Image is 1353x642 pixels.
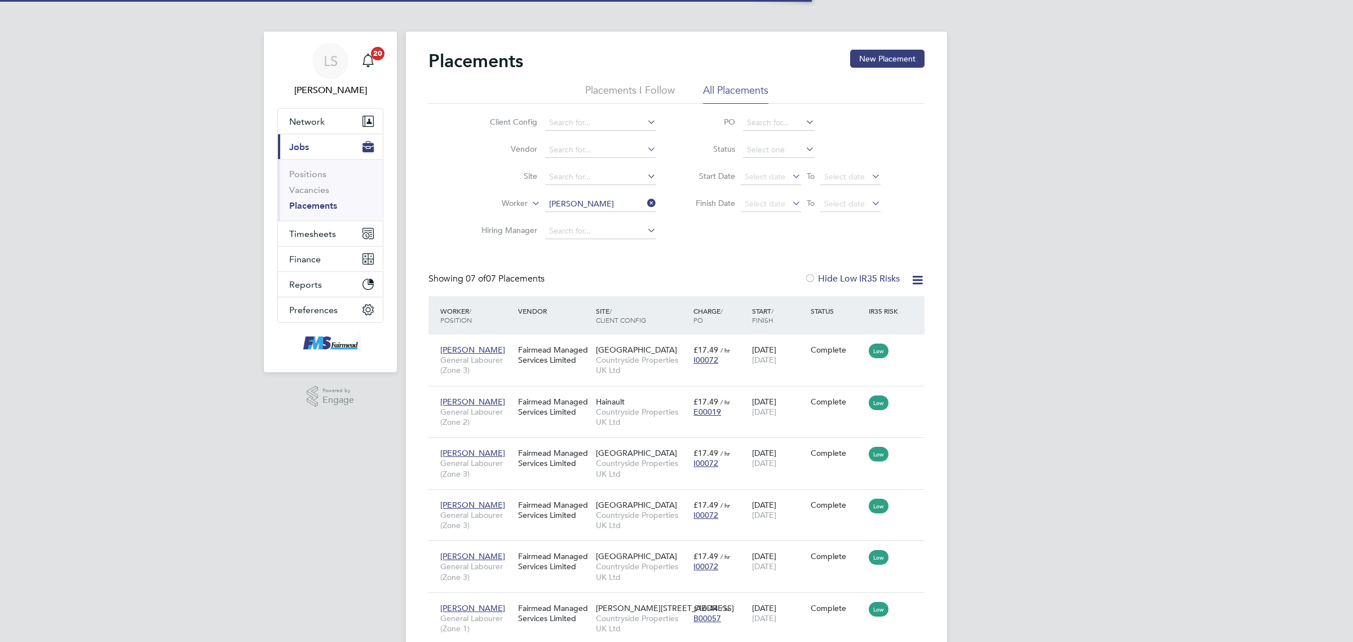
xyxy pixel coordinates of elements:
[437,390,925,400] a: [PERSON_NAME]General Labourer (Zone 2)Fairmead Managed Services LimitedHainaultCountryside Proper...
[693,500,718,510] span: £17.49
[307,386,355,407] a: Powered byEngage
[749,546,808,577] div: [DATE]
[463,198,528,209] label: Worker
[289,305,338,315] span: Preferences
[811,397,864,407] div: Complete
[472,117,537,127] label: Client Config
[596,551,677,561] span: [GEOGRAPHIC_DATA]
[322,386,354,395] span: Powered by
[684,117,735,127] label: PO
[703,83,768,104] li: All Placements
[545,223,656,239] input: Search for...
[440,500,505,510] span: [PERSON_NAME]
[278,159,383,221] div: Jobs
[277,334,383,352] a: Go to home page
[515,391,593,423] div: Fairmead Managed Services Limited
[596,448,677,458] span: [GEOGRAPHIC_DATA]
[289,184,329,195] a: Vacancies
[749,301,808,330] div: Start
[593,301,691,330] div: Site
[596,613,688,634] span: Countryside Properties UK Ltd
[869,447,888,461] span: Low
[289,279,322,290] span: Reports
[752,510,776,520] span: [DATE]
[752,407,776,417] span: [DATE]
[745,199,785,209] span: Select date
[720,552,730,561] span: / hr
[752,613,776,623] span: [DATE]
[440,458,512,478] span: General Labourer (Zone 3)
[264,32,397,372] nav: Main navigation
[752,458,776,468] span: [DATE]
[289,200,337,211] a: Placements
[440,355,512,375] span: General Labourer (Zone 3)
[824,199,865,209] span: Select date
[515,597,593,629] div: Fairmead Managed Services Limited
[804,273,900,284] label: Hide Low IR35 Risks
[585,83,675,104] li: Placements I Follow
[277,83,383,97] span: Lawrence Schott
[749,391,808,423] div: [DATE]
[596,500,677,510] span: [GEOGRAPHIC_DATA]
[437,301,515,330] div: Worker
[437,494,925,503] a: [PERSON_NAME]General Labourer (Zone 3)Fairmead Managed Services Limited[GEOGRAPHIC_DATA]Countrysi...
[440,613,512,634] span: General Labourer (Zone 1)
[440,397,505,407] span: [PERSON_NAME]
[278,134,383,159] button: Jobs
[693,551,718,561] span: £17.49
[289,254,321,265] span: Finance
[808,301,866,321] div: Status
[440,345,505,355] span: [PERSON_NAME]
[745,172,785,182] span: Select date
[693,448,718,458] span: £17.49
[466,273,486,284] span: 07 of
[472,144,537,154] label: Vendor
[869,550,888,565] span: Low
[749,339,808,371] div: [DATE]
[693,510,718,520] span: I00072
[596,561,688,582] span: Countryside Properties UK Ltd
[428,273,547,285] div: Showing
[811,345,864,355] div: Complete
[472,171,537,181] label: Site
[596,355,688,375] span: Countryside Properties UK Ltd
[440,407,512,427] span: General Labourer (Zone 2)
[289,116,325,127] span: Network
[684,144,735,154] label: Status
[515,546,593,577] div: Fairmead Managed Services Limited
[596,345,677,355] span: [GEOGRAPHIC_DATA]
[357,43,379,79] a: 20
[693,407,721,417] span: E00019
[720,398,730,406] span: / hr
[428,50,523,72] h2: Placements
[720,604,730,613] span: / hr
[440,510,512,530] span: General Labourer (Zone 3)
[440,448,505,458] span: [PERSON_NAME]
[300,334,360,352] img: f-mead-logo-retina.png
[803,196,818,210] span: To
[824,172,865,182] span: Select date
[278,221,383,246] button: Timesheets
[720,501,730,509] span: / hr
[322,395,354,405] span: Engage
[596,306,646,324] span: / Client Config
[743,142,815,158] input: Select one
[437,597,925,606] a: [PERSON_NAME]General Labourer (Zone 1)Fairmead Managed Services Limited[PERSON_NAME][STREET_ADDRE...
[752,355,776,365] span: [DATE]
[693,306,723,324] span: / PO
[545,142,656,158] input: Search for...
[811,448,864,458] div: Complete
[289,228,336,239] span: Timesheets
[693,397,718,407] span: £17.49
[811,603,864,613] div: Complete
[545,196,656,212] input: Search for...
[850,50,925,68] button: New Placement
[437,442,925,451] a: [PERSON_NAME]General Labourer (Zone 3)Fairmead Managed Services Limited[GEOGRAPHIC_DATA]Countrysi...
[277,43,383,97] a: LS[PERSON_NAME]
[693,603,718,613] span: £16.44
[866,301,905,321] div: IR35 Risk
[545,115,656,131] input: Search for...
[278,272,383,297] button: Reports
[720,449,730,458] span: / hr
[693,355,718,365] span: I00072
